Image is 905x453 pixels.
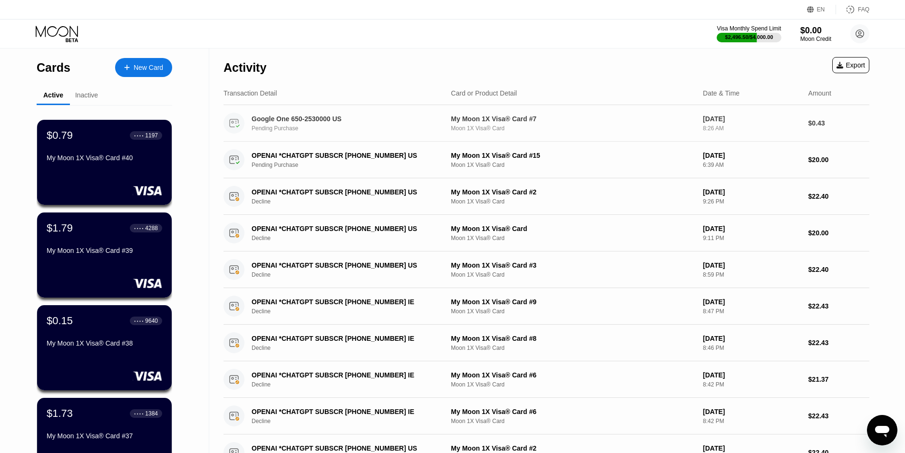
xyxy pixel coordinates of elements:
div: Inactive [75,91,98,99]
div: OPENAI *CHATGPT SUBSCR [PHONE_NUMBER] IE [252,335,436,342]
div: My Moon 1X Visa® Card #15 [451,152,695,159]
div: New Card [134,64,163,72]
div: OPENAI *CHATGPT SUBSCR [PHONE_NUMBER] IEDeclineMy Moon 1X Visa® Card #8Moon 1X Visa® Card[DATE]8:... [224,325,869,361]
div: $0.15● ● ● ●9640My Moon 1X Visa® Card #38 [37,305,172,390]
div: Decline [252,271,449,278]
iframe: Button to launch messaging window [867,415,897,445]
div: OPENAI *CHATGPT SUBSCR [PHONE_NUMBER] IE [252,298,436,306]
div: [DATE] [703,408,800,415]
div: My Moon 1X Visa® Card #3 [451,261,695,269]
div: [DATE] [703,444,800,452]
div: My Moon 1X Visa® Card #2 [451,444,695,452]
div: Activity [224,61,266,75]
div: Moon 1X Visa® Card [451,308,695,315]
div: $0.79 [47,129,73,142]
div: $1.79● ● ● ●4288My Moon 1X Visa® Card #39 [37,212,172,298]
div: $20.00 [808,156,869,164]
div: $0.15 [47,315,73,327]
div: ● ● ● ● [134,412,144,415]
div: 8:47 PM [703,308,800,315]
div: $0.00 [800,26,831,36]
div: OPENAI *CHATGPT SUBSCR [PHONE_NUMBER] IEDeclineMy Moon 1X Visa® Card #9Moon 1X Visa® Card[DATE]8:... [224,288,869,325]
div: Moon 1X Visa® Card [451,271,695,278]
div: Moon 1X Visa® Card [451,198,695,205]
div: $0.00Moon Credit [800,26,831,42]
div: 8:59 PM [703,271,800,278]
div: [DATE] [703,371,800,379]
div: Active [43,91,63,99]
div: ● ● ● ● [134,134,144,137]
div: EN [807,5,836,14]
div: Decline [252,345,449,351]
div: 8:42 PM [703,418,800,424]
div: 8:46 PM [703,345,800,351]
div: ● ● ● ● [134,227,144,230]
div: My Moon 1X Visa® Card #6 [451,408,695,415]
div: EN [817,6,825,13]
div: 6:39 AM [703,162,800,168]
div: $22.40 [808,266,869,273]
div: Visa Monthly Spend Limit$2,496.50/$4,000.00 [717,25,781,42]
div: OPENAI *CHATGPT SUBSCR [PHONE_NUMBER] US [252,444,436,452]
div: Decline [252,418,449,424]
div: My Moon 1X Visa® Card #2 [451,188,695,196]
div: $1.79 [47,222,73,234]
div: 1384 [145,410,158,417]
div: Moon 1X Visa® Card [451,418,695,424]
div: OPENAI *CHATGPT SUBSCR [PHONE_NUMBER] US [252,261,436,269]
div: My Moon 1X Visa® Card #37 [47,432,162,440]
div: Moon Credit [800,36,831,42]
div: OPENAI *CHATGPT SUBSCR [PHONE_NUMBER] USDeclineMy Moon 1X Visa® Card #2Moon 1X Visa® Card[DATE]9:... [224,178,869,215]
div: 9640 [145,318,158,324]
div: My Moon 1X Visa® Card #7 [451,115,695,123]
div: 9:26 PM [703,198,800,205]
div: Decline [252,198,449,205]
div: Export [837,61,865,69]
div: Google One 650-2530000 USPending PurchaseMy Moon 1X Visa® Card #7Moon 1X Visa® Card[DATE]8:26 AM$... [224,105,869,142]
div: Moon 1X Visa® Card [451,162,695,168]
div: $22.40 [808,193,869,200]
div: $20.00 [808,229,869,237]
div: My Moon 1X Visa® Card #39 [47,247,162,254]
div: Card or Product Detail [451,89,517,97]
div: My Moon 1X Visa® Card #38 [47,339,162,347]
div: OPENAI *CHATGPT SUBSCR [PHONE_NUMBER] US [252,188,436,196]
div: $0.43 [808,119,869,127]
div: Pending Purchase [252,162,449,168]
div: Transaction Detail [224,89,277,97]
div: Decline [252,235,449,241]
div: Google One 650-2530000 US [252,115,436,123]
div: 9:11 PM [703,235,800,241]
div: OPENAI *CHATGPT SUBSCR [PHONE_NUMBER] IE [252,371,436,379]
div: $21.37 [808,376,869,383]
div: Moon 1X Visa® Card [451,345,695,351]
div: 1197 [145,132,158,139]
div: ● ● ● ● [134,319,144,322]
div: New Card [115,58,172,77]
div: OPENAI *CHATGPT SUBSCR [PHONE_NUMBER] USDeclineMy Moon 1X Visa® CardMoon 1X Visa® Card[DATE]9:11 ... [224,215,869,251]
div: $22.43 [808,339,869,347]
div: [DATE] [703,298,800,306]
div: Date & Time [703,89,740,97]
div: OPENAI *CHATGPT SUBSCR [PHONE_NUMBER] US [252,225,436,232]
div: $0.79● ● ● ●1197My Moon 1X Visa® Card #40 [37,120,172,205]
div: [DATE] [703,225,800,232]
div: OPENAI *CHATGPT SUBSCR [PHONE_NUMBER] USDeclineMy Moon 1X Visa® Card #3Moon 1X Visa® Card[DATE]8:... [224,251,869,288]
div: My Moon 1X Visa® Card #8 [451,335,695,342]
div: Moon 1X Visa® Card [451,125,695,132]
div: FAQ [858,6,869,13]
div: Decline [252,381,449,388]
div: OPENAI *CHATGPT SUBSCR [PHONE_NUMBER] IE [252,408,436,415]
div: Visa Monthly Spend Limit [717,25,781,32]
div: [DATE] [703,261,800,269]
div: 4288 [145,225,158,231]
div: OPENAI *CHATGPT SUBSCR [PHONE_NUMBER] USPending PurchaseMy Moon 1X Visa® Card #15Moon 1X Visa® Ca... [224,142,869,178]
div: Amount [808,89,831,97]
div: Moon 1X Visa® Card [451,235,695,241]
div: Cards [37,61,70,75]
div: $22.43 [808,412,869,420]
div: Moon 1X Visa® Card [451,381,695,388]
div: Pending Purchase [252,125,449,132]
